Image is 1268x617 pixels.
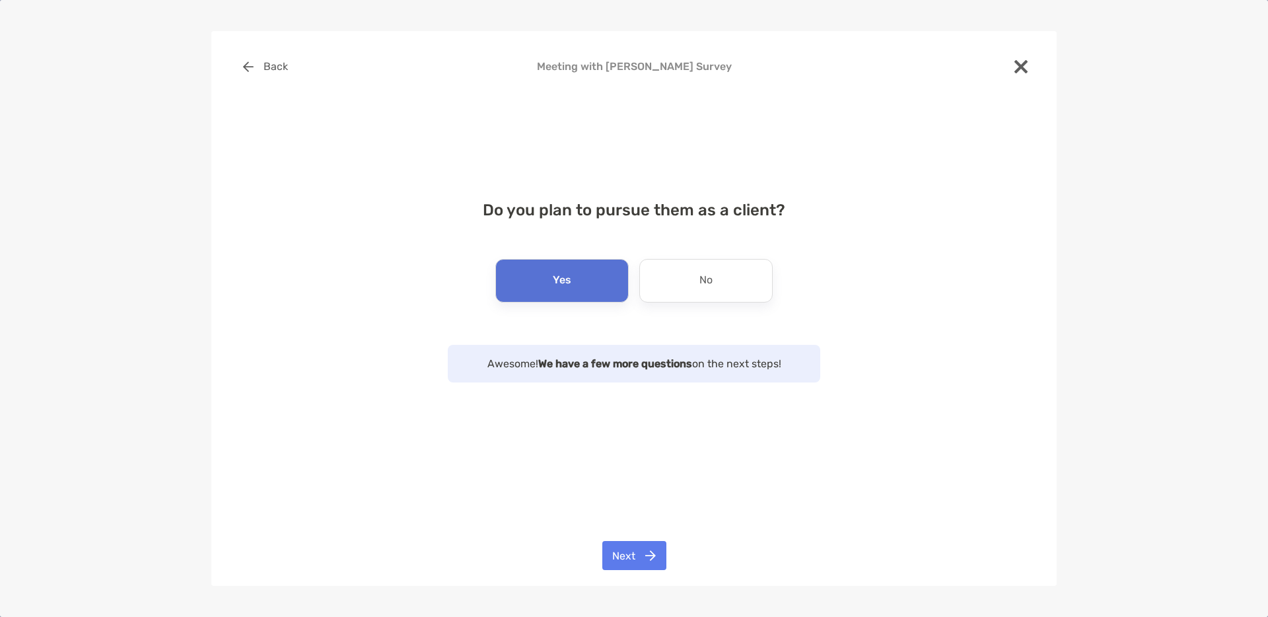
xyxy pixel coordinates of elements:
p: Yes [553,270,571,291]
p: Awesome! on the next steps! [461,355,807,372]
img: close modal [1014,60,1028,73]
p: No [699,270,713,291]
img: button icon [645,550,656,561]
img: button icon [243,61,254,72]
button: Next [602,541,666,570]
strong: We have a few more questions [538,357,692,370]
h4: Meeting with [PERSON_NAME] Survey [232,60,1036,73]
button: Back [232,52,298,81]
h4: Do you plan to pursue them as a client? [232,201,1036,219]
